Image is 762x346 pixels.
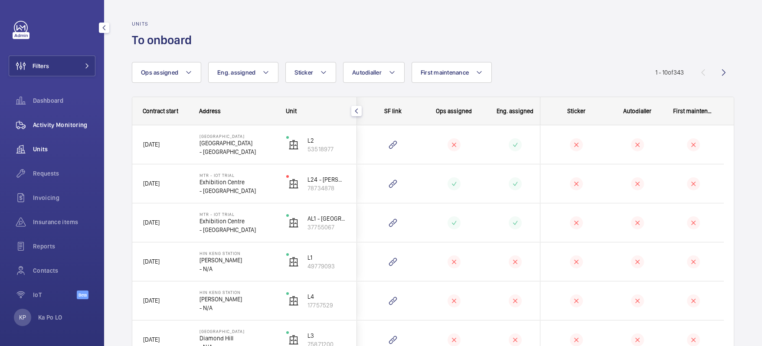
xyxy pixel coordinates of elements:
[199,186,275,195] p: - [GEOGRAPHIC_DATA]
[199,290,275,295] p: Hin Keng Station
[199,139,275,147] p: [GEOGRAPHIC_DATA]
[288,257,299,267] img: elevator.svg
[217,69,255,76] span: Eng. assigned
[668,69,674,76] span: of
[33,96,95,105] span: Dashboard
[307,331,346,340] p: L3
[199,212,275,217] p: MTR - IoT trial
[307,223,346,232] p: 37755067
[199,225,275,234] p: - [GEOGRAPHIC_DATA]
[412,62,492,83] button: First maintenance
[623,108,651,114] span: Autodialler
[143,180,160,187] span: [DATE]
[384,108,402,114] span: SF link
[655,69,684,75] span: 1 - 10 343
[497,108,533,114] span: Eng. assigned
[307,175,346,184] p: L24 - [PERSON_NAME]
[77,291,88,299] span: Beta
[436,108,472,114] span: Ops assigned
[199,178,275,186] p: Exhibition Centre
[288,179,299,189] img: elevator.svg
[143,336,160,343] span: [DATE]
[307,214,346,223] p: AL1 - [GEOGRAPHIC_DATA]
[288,296,299,306] img: elevator.svg
[199,334,275,343] p: Diamond Hill
[288,335,299,345] img: elevator.svg
[199,251,275,256] p: Hin Keng Station
[307,292,346,301] p: L4
[132,62,201,83] button: Ops assigned
[33,218,95,226] span: Insurance items
[199,304,275,312] p: - N/A
[143,219,160,226] span: [DATE]
[33,242,95,251] span: Reports
[307,145,346,153] p: 53518977
[208,62,278,83] button: Eng. assigned
[199,173,275,178] p: MTR - IoT trial
[199,256,275,264] p: [PERSON_NAME]
[286,108,347,114] div: Unit
[199,295,275,304] p: [PERSON_NAME]
[33,291,77,299] span: IoT
[567,108,585,114] span: Sticker
[33,62,49,70] span: Filters
[199,264,275,273] p: - N/A
[33,266,95,275] span: Contacts
[143,108,178,114] span: Contract start
[307,262,346,271] p: 49779093
[33,145,95,153] span: Units
[141,69,178,76] span: Ops assigned
[307,184,346,193] p: 78734878
[132,32,197,48] h1: To onboard
[199,329,275,334] p: [GEOGRAPHIC_DATA]
[307,301,346,310] p: 17757529
[673,108,713,114] span: First maintenance
[19,313,26,322] p: KP
[352,69,382,76] span: Autodialler
[307,136,346,145] p: L2
[132,21,197,27] h2: Units
[288,218,299,228] img: elevator.svg
[199,108,221,114] span: Address
[285,62,336,83] button: Sticker
[143,297,160,304] span: [DATE]
[38,313,62,322] p: Ka Po LO
[421,69,469,76] span: First maintenance
[294,69,313,76] span: Sticker
[143,141,160,148] span: [DATE]
[33,121,95,129] span: Activity Monitoring
[33,169,95,178] span: Requests
[307,253,346,262] p: L1
[199,134,275,139] p: [GEOGRAPHIC_DATA]
[343,62,405,83] button: Autodialler
[143,258,160,265] span: [DATE]
[33,193,95,202] span: Invoicing
[199,147,275,156] p: - [GEOGRAPHIC_DATA]
[199,217,275,225] p: Exhibition Centre
[9,55,95,76] button: Filters
[288,140,299,150] img: elevator.svg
